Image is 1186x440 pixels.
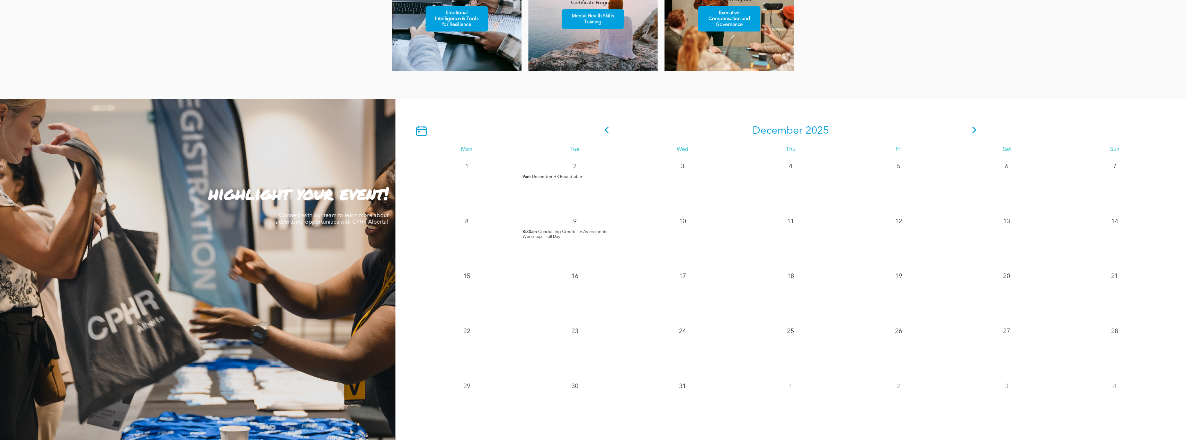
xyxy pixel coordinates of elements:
p: 23 [569,325,581,338]
div: Tue [521,146,629,153]
p: 11 [784,215,797,228]
p: 12 [892,215,905,228]
p: 28 [1108,325,1121,338]
p: 24 [676,325,689,338]
p: 15 [461,270,473,282]
p: 4 [1108,380,1121,393]
p: 29 [461,380,473,393]
p: 27 [1000,325,1013,338]
p: 14 [1108,215,1121,228]
div: Thu [737,146,845,153]
p: 22 [461,325,473,338]
p: 26 [892,325,905,338]
p: 1 [461,160,473,173]
p: 8 [461,215,473,228]
p: 3 [1000,380,1013,393]
span: 2025 [805,126,829,136]
span: 8:30am [523,230,537,234]
p: 21 [1108,270,1121,282]
div: Mon [413,146,521,153]
p: 25 [784,325,797,338]
a: Mental Health Skills Training [562,9,624,29]
p: 9 [569,215,581,228]
p: 19 [892,270,905,282]
p: 3 [676,160,689,173]
span: Mental Health Skills Training [563,10,623,28]
p: 6 [1000,160,1013,173]
p: 2 [569,160,581,173]
span: Executive Compensation and Governance [699,7,759,31]
p: 5 [892,160,905,173]
strong: highlight your event! [208,181,389,205]
p: 17 [676,270,689,282]
div: Sun [1061,146,1169,153]
a: Executive Compensation and Governance [698,6,760,32]
p: 10 [676,215,689,228]
p: 31 [676,380,689,393]
p: 30 [569,380,581,393]
div: Sat [953,146,1061,153]
span: December [752,126,803,136]
span: Emotional Intelligence & Tools for Resilience [427,7,487,31]
p: 1 [784,380,797,393]
p: 7 [1108,160,1121,173]
span: December HR Roundtable [532,175,582,179]
p: 16 [569,270,581,282]
div: Fri [845,146,953,153]
p: 2 [892,380,905,393]
p: 4 [784,160,797,173]
span: Conducting Credibility Assessments Workshop - Full Day [523,230,607,239]
p: 20 [1000,270,1013,282]
div: Wed [628,146,737,153]
a: Emotional Intelligence & Tools for Resilience [426,6,488,32]
span: 9am [523,174,531,179]
span: Connect with our team to learn more about advertising opportunities with CPHR Alberta! [276,213,389,225]
p: 13 [1000,215,1013,228]
p: 18 [784,270,797,282]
